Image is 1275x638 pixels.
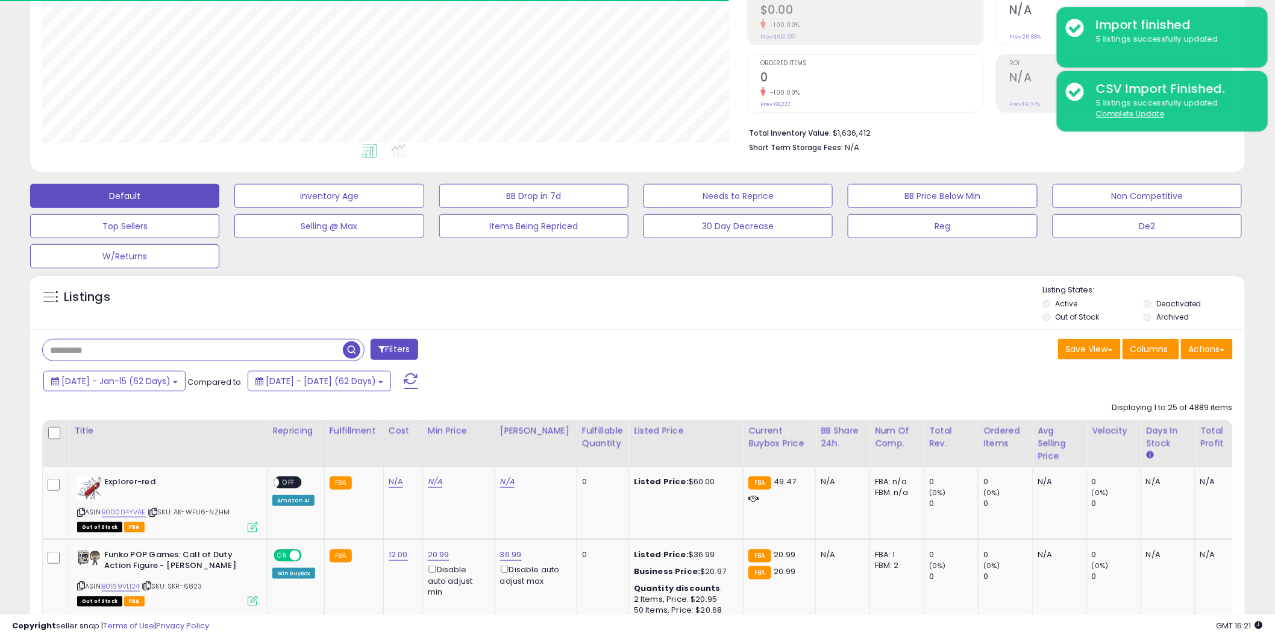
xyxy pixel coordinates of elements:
small: Prev: 26.68% [1009,33,1041,40]
div: 0 [929,498,978,509]
div: N/A [1146,476,1186,487]
span: ON [275,550,290,560]
small: Days In Stock. [1146,450,1153,461]
button: De2 [1053,214,1242,238]
small: Prev: $651,551 [760,33,796,40]
small: (0%) [1092,488,1109,497]
b: Listed Price: [634,476,689,487]
a: 12.00 [389,549,408,561]
div: Current Buybox Price [748,425,810,450]
span: ROI [1009,60,1232,67]
div: $20.97 [634,566,734,577]
small: Prev: 68,222 [760,101,791,108]
button: Default [30,184,219,208]
div: 0 [582,476,619,487]
small: FBA [330,549,352,563]
div: FBA: 1 [875,549,915,560]
span: 49.47 [774,476,797,487]
button: Items Being Repriced [439,214,628,238]
b: Business Price: [634,566,700,577]
button: Columns [1123,339,1179,359]
div: N/A [1038,549,1077,560]
div: : [634,583,734,594]
label: Archived [1156,312,1189,322]
small: (0%) [983,561,1000,570]
div: N/A [1038,476,1077,487]
small: (0%) [983,488,1000,497]
div: 0 [983,476,1032,487]
div: 5 listings successfully updated. [1087,34,1259,45]
u: Complete Update [1096,109,1164,119]
div: Avg Selling Price [1038,425,1082,463]
div: CSV Import Finished. [1087,80,1259,98]
div: Win BuyBox [272,568,315,579]
small: (0%) [929,561,946,570]
div: Total Rev. [929,425,973,450]
div: N/A [821,476,860,487]
a: 20.99 [428,549,450,561]
a: N/A [428,476,442,488]
h2: N/A [1009,71,1232,87]
a: Privacy Policy [156,620,209,631]
div: Min Price [428,425,490,437]
button: Non Competitive [1053,184,1242,208]
button: Selling @ Max [234,214,424,238]
div: Num of Comp. [875,425,919,450]
div: N/A [1200,476,1240,487]
span: | SKU: AK-WFU6-NZHM [148,507,230,517]
button: Filters [371,339,418,360]
div: 0 [983,571,1032,582]
label: Active [1056,298,1078,309]
span: All listings that are currently out of stock and unavailable for purchase on Amazon [77,522,122,532]
div: Import finished [1087,16,1259,34]
a: Terms of Use [103,620,154,631]
span: OFF [279,478,298,488]
div: Disable auto adjust min [428,563,486,598]
div: Displaying 1 to 25 of 4889 items [1112,402,1233,414]
small: FBA [748,549,771,563]
div: 0 [929,571,978,582]
b: Explorer-red [104,476,251,491]
div: N/A [1146,549,1186,560]
div: 5 listings successfully updated. [1087,98,1259,120]
button: Inventory Age [234,184,424,208]
b: Funko POP Games: Call of Duty Action Figure - [PERSON_NAME] [104,549,251,575]
div: ASIN: [77,476,258,531]
span: 20.99 [774,566,796,577]
li: $1,636,412 [749,125,1224,139]
button: [DATE] - Jan-15 (62 Days) [43,371,186,391]
button: Needs to Reprice [644,184,833,208]
div: FBA: n/a [875,476,915,487]
button: Reg [848,214,1037,238]
button: Top Sellers [30,214,219,238]
div: 0 [983,549,1032,560]
button: W/Returns [30,244,219,268]
small: FBA [330,476,352,490]
button: Actions [1181,339,1233,359]
div: 0 [1092,476,1141,487]
small: -100.00% [766,21,800,30]
div: seller snap | | [12,621,209,632]
label: Deactivated [1156,298,1201,309]
div: Total Profit [1200,425,1244,450]
div: 2 Items, Price: $20.95 [634,594,734,605]
label: Out of Stock [1056,312,1100,322]
div: 0 [929,476,978,487]
small: -100.00% [766,88,800,97]
a: B00004YVAE [102,507,146,517]
div: $36.99 [634,549,734,560]
div: N/A [821,549,860,560]
span: [DATE] - [DATE] (62 Days) [266,375,376,387]
button: BB Price Below Min [848,184,1037,208]
div: FBM: 2 [875,560,915,571]
span: Compared to: [187,376,243,388]
div: Fulfillment [330,425,378,437]
div: Listed Price [634,425,738,437]
div: Fulfillable Quantity [582,425,624,450]
small: FBA [748,476,771,490]
span: Columns [1130,343,1168,355]
span: 20.99 [774,549,796,560]
h5: Listings [64,289,110,306]
div: 0 [1092,498,1141,509]
span: OFF [300,550,319,560]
